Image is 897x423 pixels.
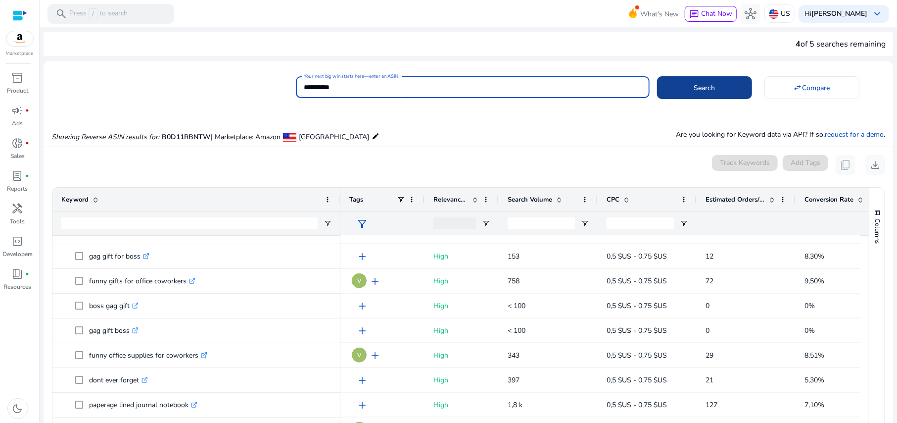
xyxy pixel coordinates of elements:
button: Compare [764,76,859,99]
p: US [781,5,790,22]
button: Open Filter Menu [324,219,331,227]
p: Product [7,86,28,95]
span: 29 [706,351,713,360]
span: fiber_manual_record [26,108,30,112]
span: Conversion Rate [804,195,853,204]
span: < 100 [508,301,525,311]
p: Resources [4,282,32,291]
span: 9,50% [804,276,824,286]
span: add [356,325,368,337]
span: dark_mode [12,403,24,415]
span: / [89,8,97,19]
span: keyboard_arrow_down [871,8,883,20]
span: 343 [508,351,519,360]
span: Search Volume [508,195,552,204]
span: V [357,278,361,284]
span: add [356,374,368,386]
span: Chat Now [701,9,732,18]
p: Tools [10,217,25,226]
span: fiber_manual_record [26,272,30,276]
span: 4 [796,39,801,50]
p: High [433,246,490,266]
div: of 5 searches remaining [796,38,886,50]
button: hub [741,4,760,24]
span: book_4 [12,268,24,280]
button: Open Filter Menu [680,219,688,227]
p: gag gift for boss [89,246,149,266]
span: V [357,352,361,358]
p: High [433,320,490,341]
span: search [55,8,67,20]
span: 0 [706,326,709,335]
span: 5,30% [804,375,824,385]
span: < 100 [508,227,525,236]
span: Compare [803,83,830,93]
span: campaign [12,105,24,116]
span: fiber_manual_record [26,174,30,178]
span: 0,5 $US - 0,75 $US [607,301,667,311]
span: handyman [12,203,24,214]
span: 758 [508,276,519,286]
span: 397 [508,375,519,385]
span: Keyword [61,195,89,204]
span: filter_alt [356,218,368,230]
p: High [433,296,490,316]
mat-icon: swap_horiz [794,83,803,92]
span: 7,10% [804,400,824,410]
span: hub [745,8,756,20]
input: Keyword Filter Input [61,217,318,229]
span: 21 [706,375,713,385]
span: add [369,275,381,287]
p: Press to search [69,8,128,19]
img: us.svg [769,9,779,19]
span: download [869,159,881,171]
p: funny office supplies for coworkers [89,345,207,366]
span: 0,5 $US - 0,75 $US [607,351,667,360]
p: Hi [804,10,867,17]
p: High [433,271,490,291]
span: add [356,251,368,263]
p: gag gift boss [89,320,139,341]
span: 153 [508,252,519,261]
span: lab_profile [12,170,24,182]
p: High [433,395,490,415]
span: 8,30% [804,252,824,261]
span: Search [694,83,715,93]
span: 8,51% [804,351,824,360]
a: request for a demo [825,130,884,139]
span: Columns [873,218,882,244]
span: donut_small [12,137,24,149]
mat-icon: edit [372,130,379,142]
button: Open Filter Menu [581,219,589,227]
span: 127 [706,400,717,410]
span: 0,5 $US - 0,75 $US [607,276,667,286]
span: B0D11RBNTW [162,132,211,142]
span: Relevance Score [433,195,468,204]
mat-label: Your next big win starts here—enter an ASIN [304,73,398,80]
span: 0,5 $US - 0,75 $US [607,252,667,261]
span: fiber_manual_record [26,141,30,145]
span: chat [689,9,699,19]
button: download [865,155,885,175]
span: 1,8 k [508,400,522,410]
span: 0,5 $US - 0,75 $US [607,375,667,385]
span: 0% [804,301,815,311]
span: 0 [706,301,709,311]
span: < 100 [508,326,525,335]
span: 0,5 $US - 0,75 $US [607,400,667,410]
button: Open Filter Menu [482,219,490,227]
span: 12 [706,252,713,261]
p: boss gag gift [89,296,139,316]
p: High [433,345,490,366]
p: Reports [7,184,28,193]
p: funny gifts for office coworkers [89,271,195,291]
span: inventory_2 [12,72,24,84]
span: CPC [607,195,619,204]
input: CPC Filter Input [607,217,674,229]
span: What's New [640,5,679,23]
span: code_blocks [12,235,24,247]
span: add [356,226,368,238]
img: amazon.svg [6,31,33,46]
p: Are you looking for Keyword data via API? If so, . [676,129,885,140]
span: [GEOGRAPHIC_DATA] [299,132,369,142]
